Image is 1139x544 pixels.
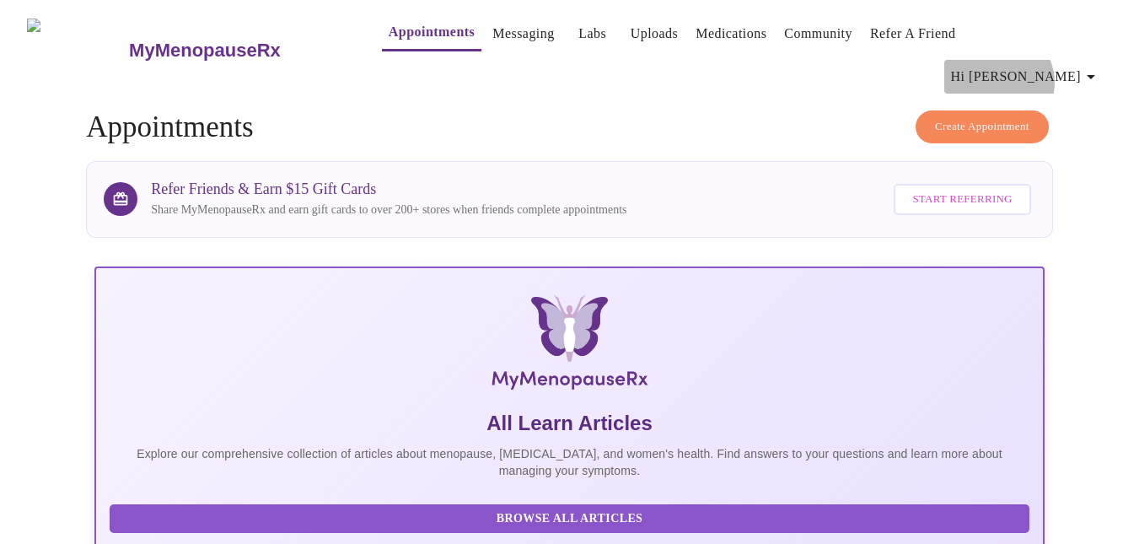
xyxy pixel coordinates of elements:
button: Refer a Friend [863,17,963,51]
button: Messaging [486,17,561,51]
button: Labs [566,17,620,51]
p: Explore our comprehensive collection of articles about menopause, [MEDICAL_DATA], and women's hea... [110,445,1029,479]
img: MyMenopauseRx Logo [27,19,127,82]
a: Messaging [492,22,554,46]
p: Share MyMenopauseRx and earn gift cards to over 200+ stores when friends complete appointments [151,202,626,218]
h3: Refer Friends & Earn $15 Gift Cards [151,180,626,198]
h3: MyMenopauseRx [129,40,281,62]
a: Community [784,22,852,46]
a: Refer a Friend [870,22,956,46]
span: Hi [PERSON_NAME] [951,65,1101,89]
span: Create Appointment [935,117,1029,137]
button: Medications [689,17,773,51]
button: Hi [PERSON_NAME] [944,60,1108,94]
span: Browse All Articles [126,509,1013,530]
a: Browse All Articles [110,510,1034,525]
h4: Appointments [86,110,1053,144]
h5: All Learn Articles [110,410,1029,437]
img: MyMenopauseRx Logo [252,295,886,396]
a: Uploads [631,22,679,46]
span: Start Referring [912,190,1012,209]
a: Start Referring [889,175,1034,224]
button: Start Referring [894,184,1030,215]
button: Uploads [624,17,685,51]
button: Browse All Articles [110,504,1029,534]
a: MyMenopauseRx [127,21,348,80]
button: Community [777,17,859,51]
button: Appointments [382,15,481,51]
a: Appointments [389,20,475,44]
button: Create Appointment [916,110,1049,143]
a: Medications [696,22,766,46]
a: Labs [578,22,606,46]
